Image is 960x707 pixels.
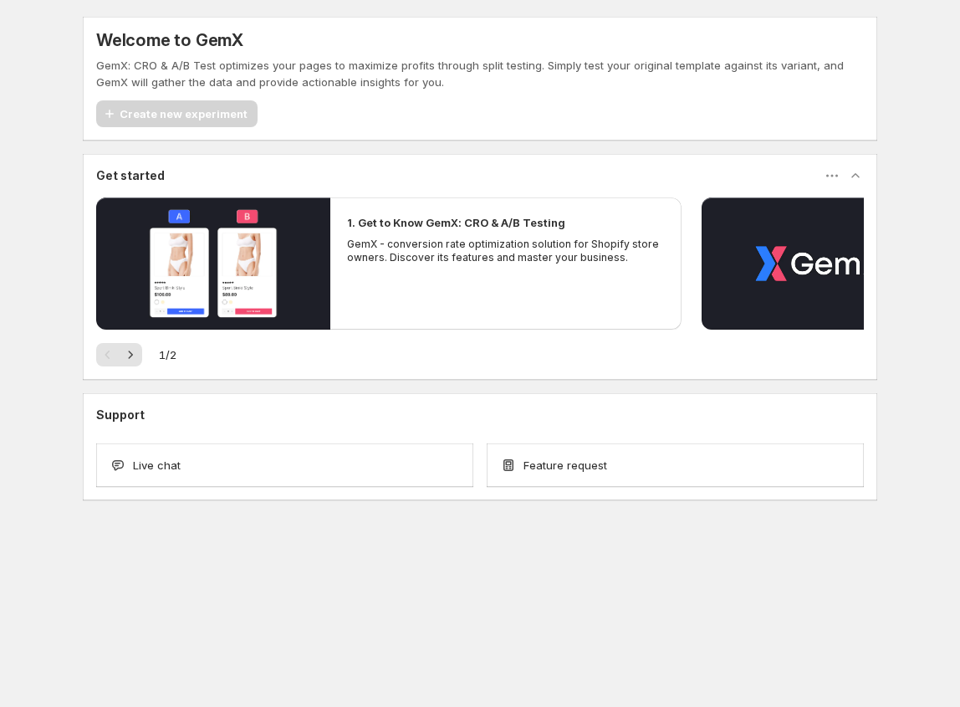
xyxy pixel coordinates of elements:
span: Live chat [133,457,181,474]
h2: 1. Get to Know GemX: CRO & A/B Testing [347,214,565,231]
h3: Get started [96,167,165,184]
p: GemX - conversion rate optimization solution for Shopify store owners. Discover its features and ... [347,238,665,264]
h5: Welcome to GemX [96,30,243,50]
span: Feature request [523,457,607,474]
h3: Support [96,407,145,423]
p: GemX: CRO & A/B Test optimizes your pages to maximize profits through split testing. Simply test ... [96,57,864,90]
span: 1 / 2 [159,346,176,363]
